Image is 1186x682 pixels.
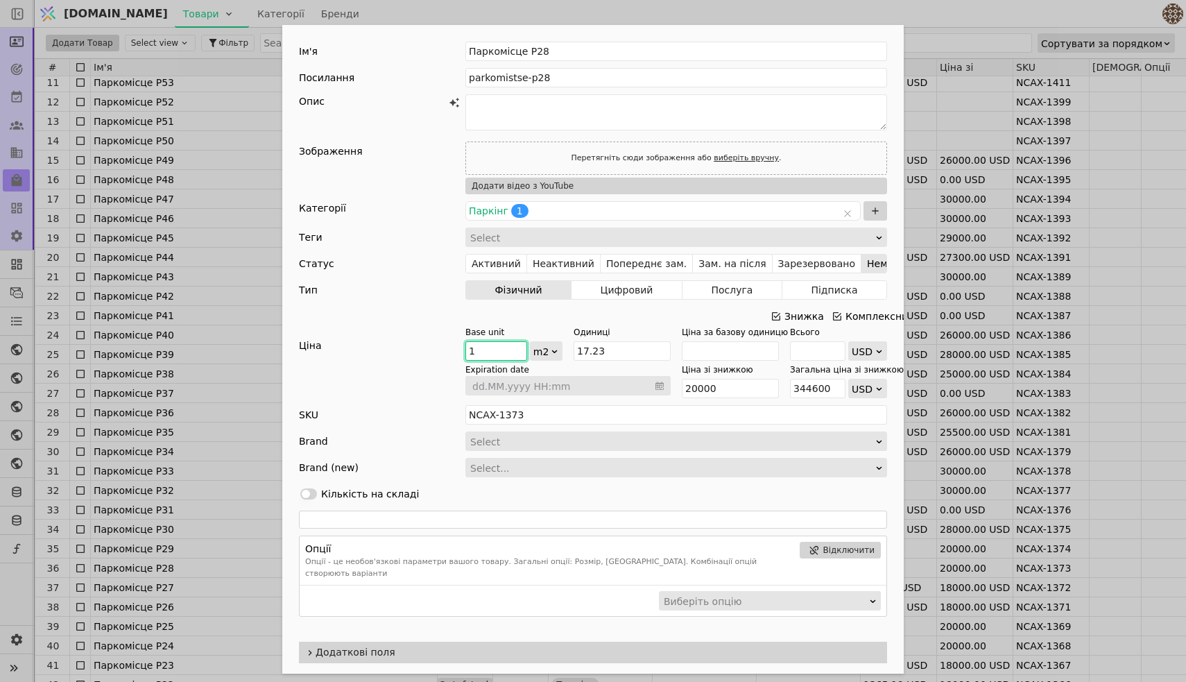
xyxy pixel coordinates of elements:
button: Послуга [682,280,782,300]
div: Знижка [784,307,824,326]
h3: Опції [305,542,794,556]
span: Додаткові поля [316,645,882,660]
div: Зображення [299,142,363,161]
div: Add Opportunity [282,25,904,674]
button: Зам. на після [693,254,772,273]
div: Теги [299,228,323,247]
div: Select... [470,459,873,478]
div: m2 [533,342,550,361]
div: Перетягніть сюди зображення або . [567,149,785,167]
div: Одиниці [574,326,662,339]
button: Активний [466,254,527,273]
div: Expiration date [465,364,554,376]
div: Категорії [299,201,465,221]
div: Select [470,432,873,452]
div: Виберіть опцію [664,592,867,611]
svg: close [843,210,852,218]
span: 1 [511,204,528,218]
div: Brand (new) [299,458,359,477]
button: Зарезервовано [773,254,861,273]
button: Неактивний [527,254,601,273]
svg: calendar [655,379,664,393]
div: Всього [790,326,879,339]
div: Опис [299,94,446,109]
span: Паркінг [469,205,508,216]
button: Додати відео з YouTube [465,178,887,194]
p: Опції - це необов'язкові параметри вашого товару. Загальні опції: Розмір, [GEOGRAPHIC_DATA]. Комб... [305,556,794,579]
div: Ім'я [299,42,318,61]
div: Тип [299,280,318,300]
span: Паркінг [469,204,508,218]
span: Clear [843,207,852,221]
button: Немає [861,254,904,273]
div: USD [852,342,875,361]
div: Комплексний [845,307,914,326]
div: Ціна [299,339,465,398]
button: Цифровий [571,280,682,300]
button: Фізичний [466,280,571,300]
a: виберіть вручну [714,153,779,162]
div: Ціна за базову одиницю [682,326,771,339]
div: Brand [299,432,328,451]
div: SKU [299,405,318,425]
button: Попереднє зам. [601,254,693,273]
div: Base unit [465,326,554,339]
div: Ціна зі знижкою [682,364,771,376]
div: Посилання [299,68,354,87]
div: Кількість на складі [321,487,419,502]
div: Загальна ціна зі знижкою [790,364,879,376]
button: Підписка [782,280,886,300]
div: USD [852,380,875,399]
button: Відключити [800,542,881,559]
div: Статус [299,254,334,273]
